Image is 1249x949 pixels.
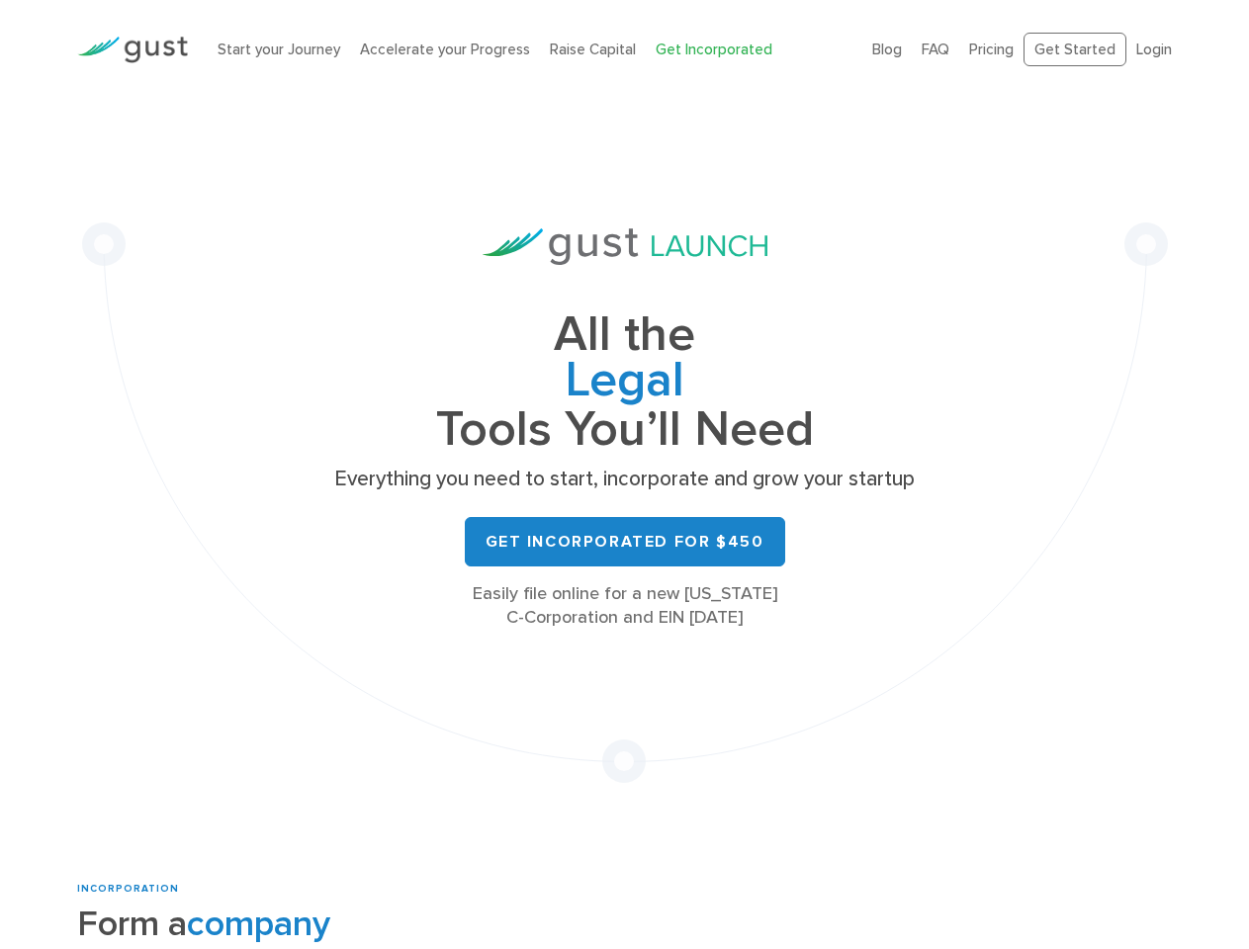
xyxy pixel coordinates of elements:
a: Blog [872,41,902,58]
h1: All the Tools You’ll Need [328,312,922,452]
img: Gust Launch Logo [483,228,767,265]
a: Raise Capital [550,41,636,58]
a: Get Incorporated [656,41,772,58]
a: Login [1136,41,1172,58]
a: Pricing [969,41,1014,58]
a: FAQ [922,41,949,58]
p: Everything you need to start, incorporate and grow your startup [328,466,922,493]
a: Get Started [1024,33,1126,67]
img: Gust Logo [77,37,188,63]
a: Start your Journey [218,41,340,58]
a: Get Incorporated for $450 [465,517,785,566]
span: company [187,903,330,945]
span: Legal [328,358,922,407]
a: Accelerate your Progress [360,41,530,58]
div: INCORPORATION [77,882,516,897]
div: Easily file online for a new [US_STATE] C-Corporation and EIN [DATE] [328,582,922,630]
